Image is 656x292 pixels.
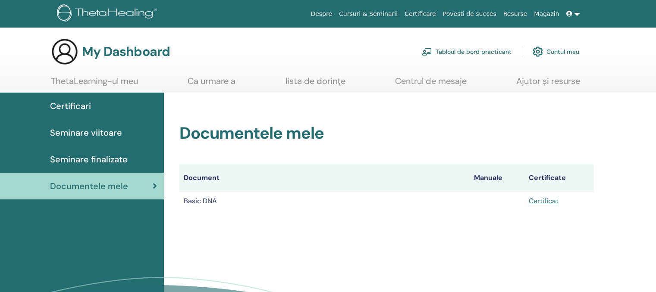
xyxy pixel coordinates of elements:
td: Basic DNA [179,192,470,211]
th: Document [179,164,470,192]
a: Magazin [530,6,562,22]
a: Resurse [500,6,531,22]
h2: Documentele mele [179,124,594,143]
a: Tabloul de bord practicant [422,42,512,61]
th: Certificate [524,164,594,192]
a: Ajutor și resurse [516,76,580,93]
a: Contul meu [533,42,579,61]
span: Seminare finalizate [50,153,128,166]
span: Seminare viitoare [50,126,122,139]
a: lista de dorințe [286,76,345,93]
span: Certificari [50,99,91,112]
img: logo.png [57,4,160,24]
a: ThetaLearning-ul meu [51,76,138,93]
a: Certificat [529,196,559,205]
a: Centrul de mesaje [395,76,467,93]
a: Cursuri & Seminarii [336,6,401,22]
img: generic-user-icon.jpg [51,38,78,65]
img: chalkboard-teacher.svg [422,48,432,56]
a: Povesti de succes [439,6,500,22]
a: Despre [307,6,336,22]
th: Manuale [470,164,524,192]
h3: My Dashboard [82,44,170,59]
img: cog.svg [533,44,543,59]
a: Ca urmare a [188,76,235,93]
a: Certificare [401,6,439,22]
span: Documentele mele [50,180,128,193]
